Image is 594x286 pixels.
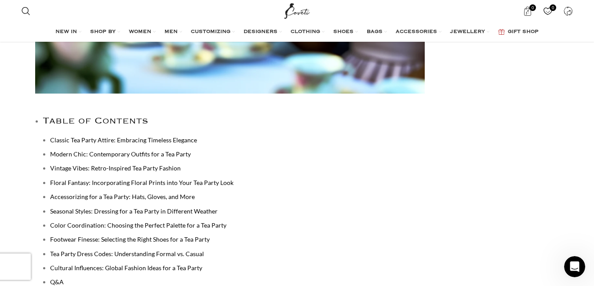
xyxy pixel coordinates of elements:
span: MEN [164,29,178,36]
a: 0 [539,2,557,20]
a: DESIGNERS [244,23,282,41]
a: Footwear Finesse: Selecting the Right Shoes for a Tea Party [50,235,210,243]
iframe: Intercom live chat [564,256,585,277]
span: GIFT SHOP [508,29,539,36]
span: SHOP BY [90,29,116,36]
div: My Wishlist [539,2,557,20]
a: Modern Chic: Contemporary Outfits for a Tea Party [50,150,191,158]
a: Cultural Influences: Global Fashion Ideas for a Tea Party [50,264,202,272]
h2: Table of Contents [43,116,425,127]
a: GIFT SHOP [498,23,539,41]
a: Accessorizing for a Tea Party: Hats, Gloves, and More [50,193,195,200]
a: CUSTOMIZING [191,23,235,41]
span: CUSTOMIZING [191,29,230,36]
a: Seasonal Styles: Dressing for a Tea Party in Different Weather [50,207,218,215]
a: Color Coordination: Choosing the Perfect Palette for a Tea Party [50,221,226,229]
a: Search [17,2,35,20]
a: BAGS [367,23,387,41]
a: Tea Party Dress Codes: Understanding Formal vs. Casual [50,250,204,257]
a: Vintage Vibes: Retro-Inspired Tea Party Fashion [50,164,181,172]
a: CLOTHING [291,23,324,41]
a: Classic Tea Party Attire: Embracing Timeless Elegance [50,136,197,144]
span: SHOES [333,29,353,36]
a: MEN [164,23,182,41]
span: 0 [550,4,556,11]
a: ACCESSORIES [396,23,441,41]
a: Site logo [282,7,312,14]
span: CLOTHING [291,29,320,36]
a: JEWELLERY [450,23,489,41]
div: Main navigation [17,23,577,41]
span: DESIGNERS [244,29,277,36]
a: Q&A [50,278,64,286]
span: ACCESSORIES [396,29,437,36]
a: NEW IN [55,23,81,41]
span: 0 [529,4,536,11]
img: GiftBag [498,29,505,35]
a: Floral Fantasy: Incorporating Floral Prints into Your Tea Party Look [50,179,233,186]
span: WOMEN [129,29,151,36]
span: JEWELLERY [450,29,485,36]
a: WOMEN [129,23,156,41]
a: 0 [518,2,536,20]
span: BAGS [367,29,383,36]
span: NEW IN [55,29,77,36]
a: SHOES [333,23,358,41]
a: SHOP BY [90,23,120,41]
